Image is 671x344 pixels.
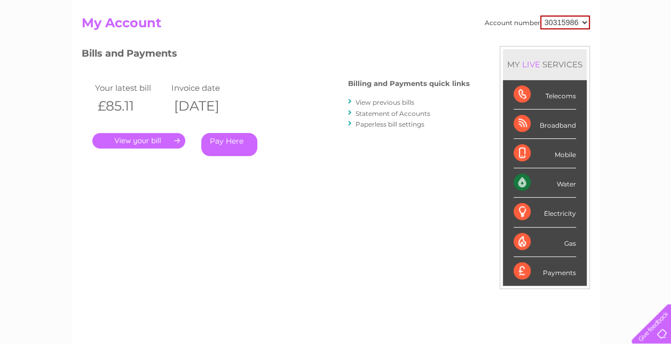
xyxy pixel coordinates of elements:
div: Telecoms [514,80,576,110]
h4: Billing and Payments quick links [348,80,470,88]
a: Paperless bill settings [356,120,424,128]
div: MY SERVICES [503,49,587,80]
a: Telecoms [540,45,572,53]
th: £85.11 [92,95,169,117]
div: Clear Business is a trading name of Verastar Limited (registered in [GEOGRAPHIC_DATA] No. 3667643... [84,6,588,52]
a: . [92,133,185,148]
div: Gas [514,228,576,257]
td: Invoice date [169,81,246,95]
div: LIVE [520,59,542,69]
div: Account number [485,15,590,29]
div: Payments [514,257,576,286]
h3: Bills and Payments [82,46,470,65]
div: Broadband [514,110,576,139]
div: Electricity [514,198,576,227]
a: Pay Here [201,133,257,156]
img: logo.png [23,28,78,60]
th: [DATE] [169,95,246,117]
a: 0333 014 3131 [470,5,543,19]
a: View previous bills [356,98,414,106]
td: Your latest bill [92,81,169,95]
div: Water [514,168,576,198]
h2: My Account [82,15,590,36]
a: Statement of Accounts [356,110,430,118]
a: Energy [510,45,533,53]
a: Contact [600,45,626,53]
a: Blog [578,45,594,53]
div: Mobile [514,139,576,168]
a: Log out [636,45,661,53]
a: Water [483,45,503,53]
